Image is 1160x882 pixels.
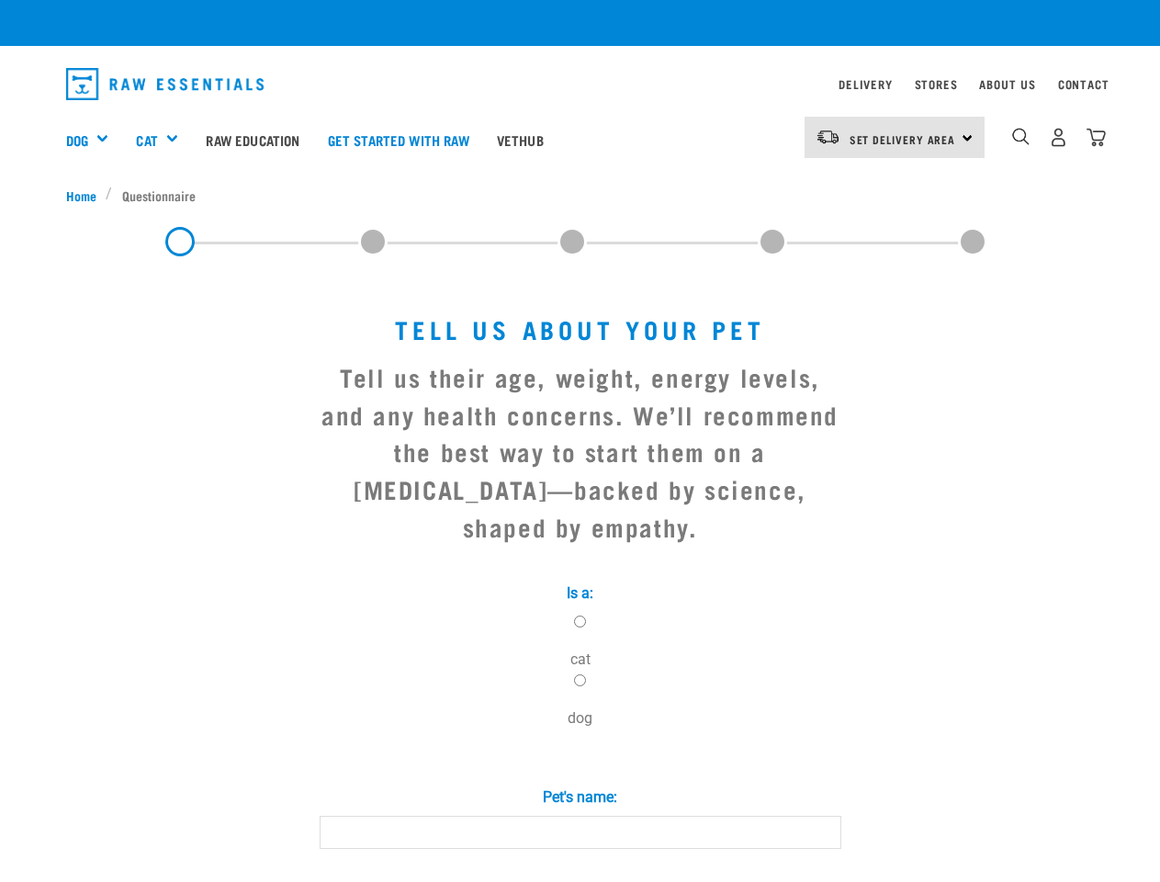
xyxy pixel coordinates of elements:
[915,81,958,87] a: Stores
[483,103,557,176] a: Vethub
[66,186,1095,205] nav: breadcrumbs
[1087,128,1106,147] img: home-icon@2x.png
[816,129,840,145] img: van-moving.png
[1049,128,1068,147] img: user.png
[320,582,841,605] label: Is a:
[66,130,88,151] a: Dog
[839,81,892,87] a: Delivery
[320,315,841,344] h1: Tell us about your pet
[320,358,841,546] h3: Tell us their age, weight, energy levels, and any health concerns. We’ll recommend the best way t...
[320,786,841,808] label: Pet's name:
[320,707,841,729] p: dog
[1012,128,1030,145] img: home-icon-1@2x.png
[66,186,96,205] span: Home
[66,186,107,205] a: Home
[1058,81,1109,87] a: Contact
[850,136,956,142] span: Set Delivery Area
[979,81,1035,87] a: About Us
[66,68,265,100] img: Raw Essentials Logo
[314,103,483,176] a: Get started with Raw
[320,649,841,671] p: cat
[136,130,157,151] a: Cat
[51,61,1109,107] nav: dropdown navigation
[192,103,313,176] a: Raw Education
